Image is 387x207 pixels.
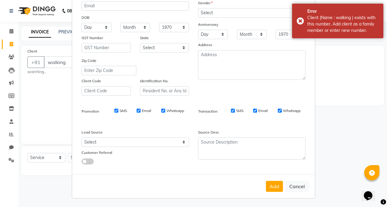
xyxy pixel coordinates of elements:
[266,181,283,192] button: Add
[82,15,89,20] label: DOB
[82,150,112,155] label: Customer Referral
[198,42,212,48] label: Address
[236,108,243,114] label: SMS
[166,108,184,114] label: Whatsapp
[82,130,103,135] label: Lead Source
[285,181,309,192] button: Cancel
[82,35,103,41] label: GST Number
[142,108,151,114] label: Email
[258,108,268,114] label: Email
[283,108,301,114] label: Whatsapp
[82,58,96,63] label: Zip Code
[361,183,381,201] iframe: chat widget
[198,130,219,135] label: Source Desc
[82,78,101,84] label: Client Code
[82,66,136,75] input: Enter Zip Code
[140,86,189,96] input: Resident No. or Any Id
[198,109,218,114] label: Transaction
[120,108,127,114] label: SMS
[82,43,131,53] input: GST Number
[198,22,218,27] label: Anniversary
[140,35,149,41] label: State
[307,15,379,34] div: Client (Name : walking ) exists with this number. Add client as a family member or enter new number.
[82,1,189,11] input: Email
[82,86,131,96] input: Client Code
[198,0,213,6] label: Gender
[307,8,379,15] div: Error
[82,109,99,114] label: Promotion
[140,78,169,84] label: Identification No.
